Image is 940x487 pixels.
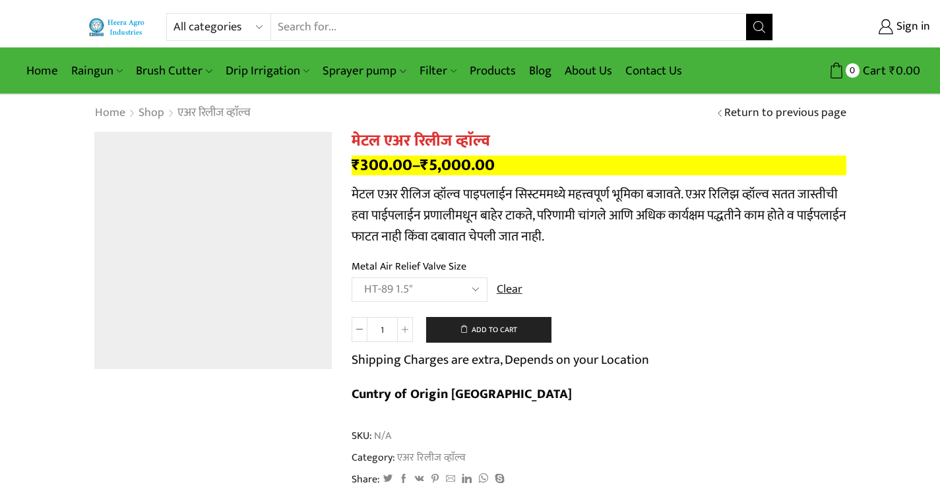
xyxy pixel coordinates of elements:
[352,349,649,370] p: Shipping Charges are extra, Depends on your Location
[219,55,316,86] a: Drip Irrigation
[786,59,920,83] a: 0 Cart ₹0.00
[352,450,466,465] span: Category:
[352,184,846,247] p: मेटल एअर रीलिज व्हॉल्व पाइपलाईन सिस्टममध्ये महत्त्वपूर्ण भूमिका बजावते. एअर रिलिझ व्हॉल्व सतत जास...
[352,152,412,179] bdi: 300.00
[65,55,129,86] a: Raingun
[177,105,251,122] a: एअर रिलीज व्हाॅल्व
[352,156,846,175] p: –
[352,152,360,179] span: ₹
[420,152,429,179] span: ₹
[889,61,920,81] bdi: 0.00
[619,55,689,86] a: Contact Us
[367,317,397,342] input: Product quantity
[129,55,218,86] a: Brush Cutter
[893,18,930,36] span: Sign in
[426,317,551,343] button: Add to cart
[352,132,846,151] h1: मेटल एअर रिलीज व्हाॅल्व
[724,105,846,122] a: Return to previous page
[395,449,466,466] a: एअर रिलीज व्हाॅल्व
[889,61,896,81] span: ₹
[20,55,65,86] a: Home
[793,15,930,39] a: Sign in
[558,55,619,86] a: About Us
[352,428,846,444] span: SKU:
[372,428,391,444] span: N/A
[352,472,380,487] span: Share:
[94,105,251,122] nav: Breadcrumb
[94,132,332,369] img: Product-Desgine-Templet-webside
[860,62,886,80] span: Cart
[413,55,463,86] a: Filter
[420,152,495,179] bdi: 5,000.00
[316,55,412,86] a: Sprayer pump
[352,383,572,405] b: Cuntry of Origin [GEOGRAPHIC_DATA]
[352,259,466,274] label: Metal Air Relief Valve Size
[463,55,522,86] a: Products
[271,14,747,40] input: Search for...
[522,55,558,86] a: Blog
[138,105,165,122] a: Shop
[746,14,772,40] button: Search button
[94,105,126,122] a: Home
[846,63,860,77] span: 0
[497,281,522,299] a: Clear options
